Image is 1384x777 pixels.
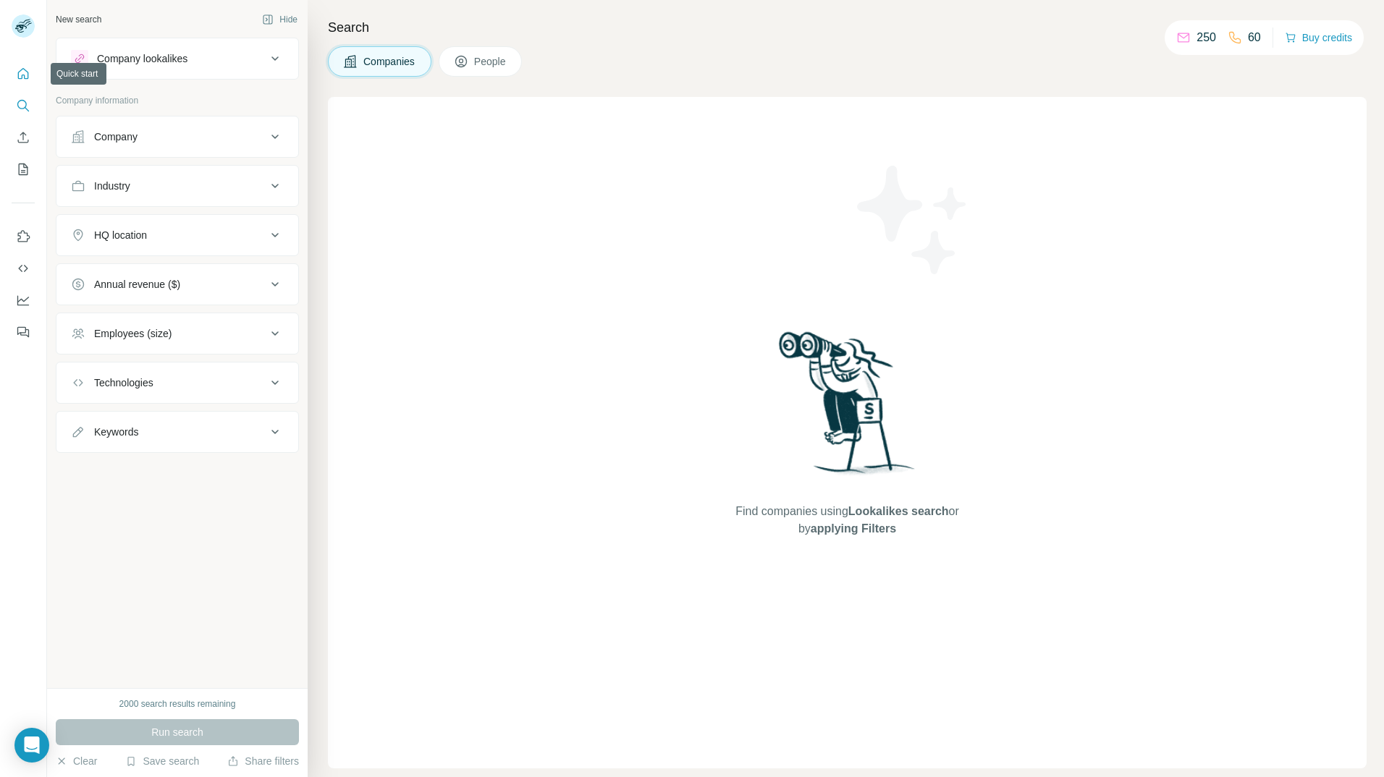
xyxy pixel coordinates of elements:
button: Use Surfe API [12,255,35,281]
button: Feedback [12,319,35,345]
button: Clear [56,754,97,768]
button: Company [56,119,298,154]
p: 250 [1197,29,1216,46]
button: Technologies [56,365,298,400]
div: Employees (size) [94,326,172,341]
img: Surfe Illustration - Woman searching with binoculars [772,328,923,489]
div: 2000 search results remaining [119,697,236,710]
button: Share filters [227,754,299,768]
button: Company lookalikes [56,41,298,76]
button: Buy credits [1285,27,1352,48]
button: Enrich CSV [12,124,35,150]
span: People [474,54,507,69]
button: Industry [56,169,298,203]
button: Search [12,93,35,119]
div: Industry [94,179,130,193]
div: Company lookalikes [97,51,187,66]
button: Annual revenue ($) [56,267,298,302]
button: Keywords [56,415,298,449]
p: 60 [1248,29,1261,46]
button: Dashboard [12,287,35,313]
button: HQ location [56,218,298,252]
div: Annual revenue ($) [94,277,180,292]
button: Quick start [12,61,35,87]
span: Companies [363,54,416,69]
button: Save search [125,754,199,768]
div: Open Intercom Messenger [14,728,49,763]
div: Keywords [94,425,138,439]
h4: Search [328,17,1367,38]
span: Lookalikes search [848,505,949,517]
span: applying Filters [811,522,896,535]
img: Surfe Illustration - Stars [848,155,978,285]
p: Company information [56,94,299,107]
button: Hide [252,9,308,30]
button: My lists [12,156,35,182]
button: Employees (size) [56,316,298,351]
button: Use Surfe on LinkedIn [12,224,35,250]
div: New search [56,13,101,26]
div: Technologies [94,375,153,390]
div: Company [94,129,138,144]
div: HQ location [94,228,147,242]
span: Find companies using or by [731,503,963,538]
